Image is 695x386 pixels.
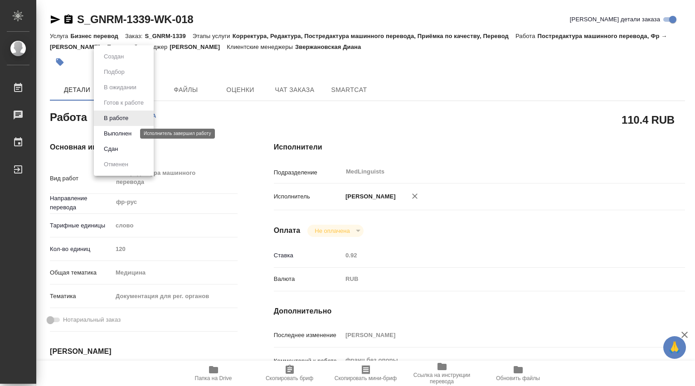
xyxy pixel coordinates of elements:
[101,82,139,92] button: В ожидании
[101,129,134,139] button: Выполнен
[101,98,146,108] button: Готов к работе
[101,67,127,77] button: Подбор
[101,159,131,169] button: Отменен
[101,113,131,123] button: В работе
[101,144,121,154] button: Сдан
[101,52,126,62] button: Создан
